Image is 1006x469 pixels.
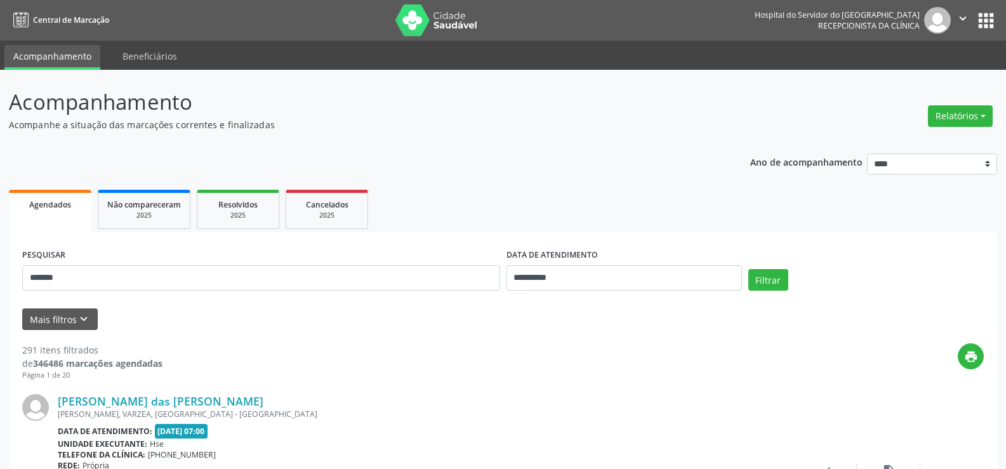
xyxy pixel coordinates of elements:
[58,394,263,408] a: [PERSON_NAME] das [PERSON_NAME]
[9,86,701,118] p: Acompanhamento
[33,15,109,25] span: Central de Marcação
[148,449,216,460] span: [PHONE_NUMBER]
[22,308,98,331] button: Mais filtroskeyboard_arrow_down
[4,45,100,70] a: Acompanhamento
[928,105,993,127] button: Relatórios
[155,424,208,439] span: [DATE] 07:00
[818,20,920,31] span: Recepcionista da clínica
[77,312,91,326] i: keyboard_arrow_down
[218,199,258,210] span: Resolvidos
[951,7,975,34] button: 
[22,343,162,357] div: 291 itens filtrados
[58,449,145,460] b: Telefone da clínica:
[506,246,598,265] label: DATA DE ATENDIMENTO
[22,357,162,370] div: de
[755,10,920,20] div: Hospital do Servidor do [GEOGRAPHIC_DATA]
[58,439,147,449] b: Unidade executante:
[150,439,164,449] span: Hse
[958,343,984,369] button: print
[107,211,181,220] div: 2025
[956,11,970,25] i: 
[295,211,359,220] div: 2025
[107,199,181,210] span: Não compareceram
[924,7,951,34] img: img
[206,211,270,220] div: 2025
[306,199,348,210] span: Cancelados
[114,45,186,67] a: Beneficiários
[9,10,109,30] a: Central de Marcação
[58,409,793,419] div: [PERSON_NAME], VARZEA, [GEOGRAPHIC_DATA] - [GEOGRAPHIC_DATA]
[22,246,65,265] label: PESQUISAR
[748,269,788,291] button: Filtrar
[22,394,49,421] img: img
[29,199,71,210] span: Agendados
[750,154,863,169] p: Ano de acompanhamento
[22,370,162,381] div: Página 1 de 20
[33,357,162,369] strong: 346486 marcações agendadas
[9,118,701,131] p: Acompanhe a situação das marcações correntes e finalizadas
[975,10,997,32] button: apps
[964,350,978,364] i: print
[58,426,152,437] b: Data de atendimento:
